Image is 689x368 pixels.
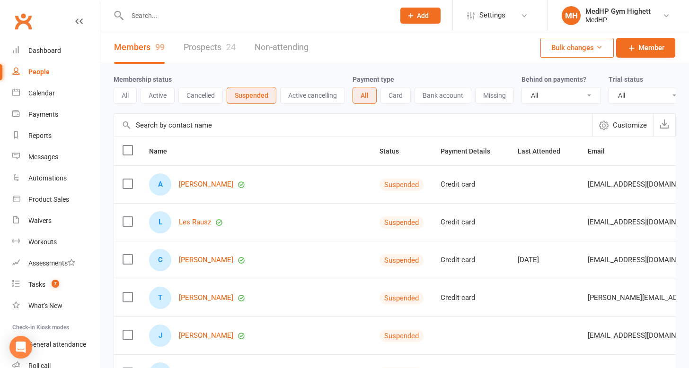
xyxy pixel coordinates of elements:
div: Calendar [28,89,55,97]
span: Email [588,147,615,155]
span: Member [638,42,664,53]
div: 24 [226,42,236,52]
div: 99 [155,42,165,52]
div: Joan [149,325,171,347]
button: Last Attended [518,145,571,157]
label: Trial status [609,76,643,83]
div: Open Intercom Messenger [9,336,32,359]
div: Andrew [149,173,171,196]
div: Credit card [441,256,501,264]
div: Workouts [28,238,57,246]
a: Member [616,38,675,58]
div: Suspended [380,179,424,191]
div: Carrie [149,249,171,271]
div: MedHP Gym Highett [585,7,651,16]
a: Members99 [114,31,165,64]
a: Prospects24 [184,31,236,64]
div: MedHP [585,16,651,24]
a: Dashboard [12,40,100,61]
button: Payment Details [441,145,501,157]
div: Credit card [441,180,501,188]
button: All [114,87,137,104]
a: People [12,61,100,83]
div: Reports [28,132,52,139]
div: Tim [149,287,171,309]
a: [PERSON_NAME] [179,294,233,302]
a: Tasks 7 [12,274,100,295]
div: Payments [28,111,58,118]
a: General attendance kiosk mode [12,334,100,355]
label: Payment type [353,76,394,83]
button: Active [141,87,175,104]
div: Waivers [28,217,52,224]
label: Membership status [114,76,172,83]
button: Cancelled [178,87,223,104]
div: Credit card [441,218,501,226]
div: Automations [28,174,67,182]
a: Les Rausz [179,218,211,226]
div: Suspended [380,292,424,304]
button: Suspended [227,87,276,104]
div: Dashboard [28,47,61,54]
span: Status [380,147,409,155]
div: Product Sales [28,196,69,203]
a: [PERSON_NAME] [179,180,233,188]
button: Active cancelling [280,87,345,104]
a: Clubworx [11,9,35,33]
input: Search... [124,9,388,22]
span: Settings [479,5,505,26]
a: Payments [12,104,100,125]
button: Bulk changes [540,38,614,58]
div: People [28,68,50,76]
div: Tasks [28,281,45,288]
a: What's New [12,295,100,317]
button: All [353,87,377,104]
span: Name [149,147,177,155]
div: Credit card [441,294,501,302]
div: MH [562,6,581,25]
button: Card [380,87,411,104]
span: Customize [613,120,647,131]
a: Waivers [12,210,100,231]
a: Automations [12,168,100,189]
a: Non-attending [255,31,309,64]
div: [DATE] [518,256,571,264]
div: Assessments [28,259,75,267]
button: Add [400,8,441,24]
button: Email [588,145,615,157]
a: Product Sales [12,189,100,210]
div: Suspended [380,254,424,266]
button: Missing [475,87,514,104]
span: 7 [52,280,59,288]
button: Name [149,145,177,157]
div: What's New [28,302,62,309]
div: Suspended [380,330,424,342]
a: Workouts [12,231,100,253]
div: Suspended [380,216,424,229]
button: Bank account [415,87,471,104]
a: [PERSON_NAME] [179,256,233,264]
button: Status [380,145,409,157]
span: Last Attended [518,147,571,155]
input: Search by contact name [114,114,592,137]
div: Les [149,211,171,233]
a: Calendar [12,83,100,104]
a: Assessments [12,253,100,274]
button: Customize [592,114,653,137]
a: Reports [12,125,100,146]
div: General attendance [28,341,86,348]
span: Payment Details [441,147,501,155]
label: Behind on payments? [521,76,586,83]
span: Add [417,12,429,19]
div: Messages [28,153,58,161]
a: Messages [12,146,100,168]
a: [PERSON_NAME] [179,332,233,340]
